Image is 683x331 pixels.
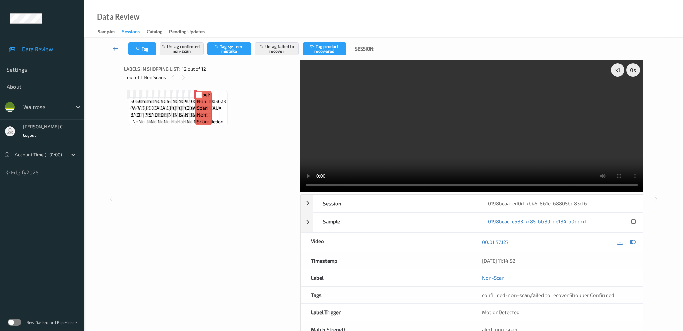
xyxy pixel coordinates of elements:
span: Label: 5017764003142 (KETTLE CHIPS SALTED) [149,91,182,118]
div: 0 s [626,63,640,77]
div: [DATE] 11:14:52 [482,257,632,264]
div: Data Review [97,13,139,20]
div: Session [313,195,478,212]
span: no-prediction [164,118,193,125]
a: Samples [98,27,122,37]
div: MotionDetected [472,304,643,321]
a: Pending Updates [169,27,211,37]
div: Sample [313,213,478,232]
button: Untag failed to recover [255,42,299,55]
a: 00:01:57.127 [482,239,509,245]
span: Label: 4015400629245 (ALWAYS DISCREET SMA) [161,91,196,118]
span: Shopper Confirmed [569,292,614,298]
span: Label: 5000169560501 ([PERSON_NAME] [PERSON_NAME]) [143,91,180,118]
span: Label: 4015400629245 (ALWAYS DISCREET SMA) [155,91,190,118]
div: 1 out of 1 Non Scans [124,73,296,81]
div: Tags [301,287,472,303]
span: no-prediction [158,118,187,125]
span: confirmed-non-scan [482,292,530,298]
span: failed to recover [531,292,568,298]
span: Labels in shopping list: [124,66,180,72]
div: Timestamp [301,252,472,269]
span: no-prediction [194,118,223,125]
div: 0198bcaa-ed0d-7b45-861e-68805bd83cf6 [478,195,643,212]
span: non-scan [197,111,210,125]
span: Label: 5000169639016 (WR 25 SMALL ZIP LOCK) [136,91,170,118]
a: Catalog [147,27,169,37]
span: Label: 5000169634585 ([PERSON_NAME] BABYLEAF SLD) [179,91,217,118]
button: Tag system-mistake [207,42,251,55]
span: Label: 9772042747113 (EDI EVENING NEWS) [185,91,218,118]
div: Label [301,269,472,286]
div: Samples [98,28,115,37]
button: Tag [128,42,156,55]
span: no-prediction [187,118,216,125]
span: Label: Non-Scan [197,91,210,111]
button: Tag product recovered [303,42,346,55]
div: Pending Updates [169,28,205,37]
span: , , [482,292,614,298]
span: Label: 0000000005623 (WR PAIN AUX RAISINS) [191,91,226,118]
div: Sample0198bcac-c683-7c85-bb89-de184fb0ddcd [301,212,643,232]
span: Session: [355,45,374,52]
span: no-prediction [132,118,162,125]
div: Session0198bcaa-ed0d-7b45-861e-68805bd83cf6 [301,195,643,212]
div: Video [301,233,472,252]
div: Label Trigger [301,304,472,321]
span: no-prediction [151,118,180,125]
a: 0198bcac-c683-7c85-bb89-de184fb0ddcd [488,218,586,227]
div: x 1 [611,63,624,77]
span: 12 out of 12 [182,66,206,72]
span: Label: 5000169433362 ([PERSON_NAME] [MEDICAL_DATA]) [167,91,205,118]
div: Catalog [147,28,162,37]
div: Sessions [122,28,140,37]
a: Sessions [122,27,147,37]
button: Untag confirmed-non-scan [160,42,204,55]
span: no-prediction [138,118,168,125]
span: Label: 5063210056361 (WR DURAFOLD BAG) [130,91,164,118]
a: Non-Scan [482,274,505,281]
span: Label: 5000169433362 ([PERSON_NAME] [MEDICAL_DATA]) [173,91,211,118]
